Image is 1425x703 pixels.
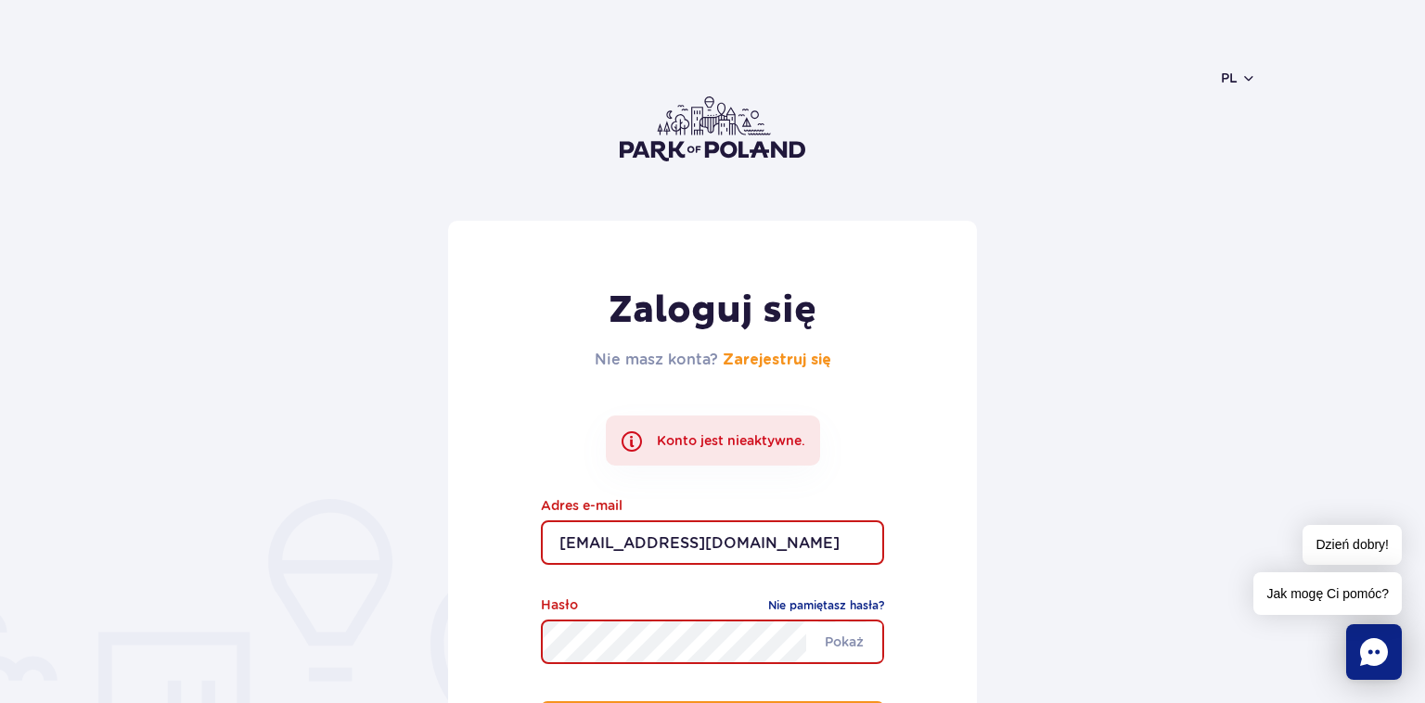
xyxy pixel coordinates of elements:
[768,596,884,615] a: Nie pamiętasz hasła?
[541,594,578,615] label: Hasło
[595,288,831,334] h1: Zaloguj się
[1253,572,1402,615] span: Jak mogę Ci pomóc?
[541,495,884,516] label: Adres e-mail
[620,96,805,161] img: Park of Poland logo
[1221,69,1256,87] button: pl
[606,415,820,466] div: Konto jest nieaktywne.
[1346,624,1402,680] div: Chat
[595,349,831,371] h2: Nie masz konta?
[806,622,882,661] span: Pokaż
[723,352,831,367] a: Zarejestruj się
[541,520,884,565] input: Wpisz swój adres e-mail
[1303,525,1402,565] span: Dzień dobry!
